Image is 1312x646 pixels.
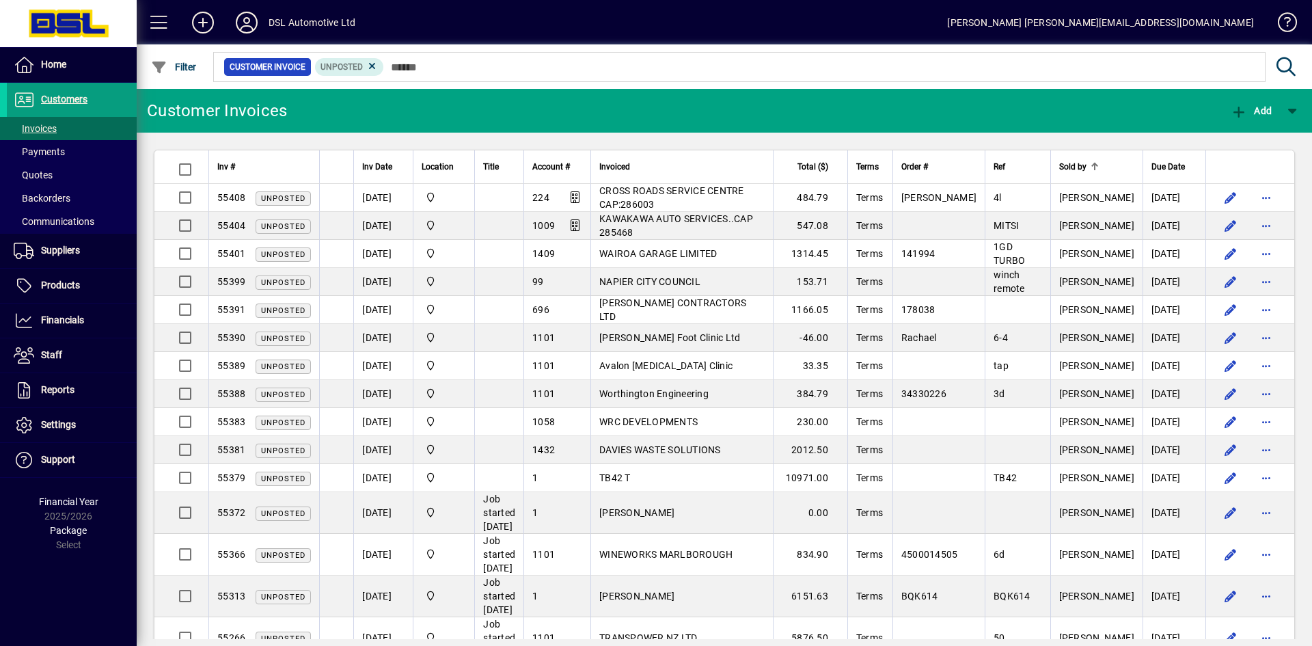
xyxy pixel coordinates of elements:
[422,159,454,174] span: Location
[422,547,466,562] span: Central
[261,362,305,371] span: Unposted
[599,276,700,287] span: NAPIER CITY COUNCIL
[353,408,413,436] td: [DATE]
[856,444,883,455] span: Terms
[483,159,515,174] div: Title
[181,10,225,35] button: Add
[532,276,544,287] span: 99
[1220,243,1242,265] button: Edit
[41,419,76,430] span: Settings
[217,159,311,174] div: Inv #
[353,240,413,268] td: [DATE]
[261,334,305,343] span: Unposted
[1059,416,1134,427] span: [PERSON_NAME]
[41,349,62,360] span: Staff
[1255,467,1277,489] button: More options
[532,388,555,399] span: 1101
[353,296,413,324] td: [DATE]
[773,324,847,352] td: -46.00
[1059,444,1134,455] span: [PERSON_NAME]
[901,591,938,602] span: BQK614
[1220,187,1242,208] button: Edit
[7,234,137,268] a: Suppliers
[1143,352,1205,380] td: [DATE]
[353,268,413,296] td: [DATE]
[856,304,883,315] span: Terms
[217,632,245,643] span: 55266
[217,159,235,174] span: Inv #
[773,534,847,576] td: 834.90
[773,576,847,617] td: 6151.63
[315,58,384,76] mat-chip: Customer Invoice Status: Unposted
[7,408,137,442] a: Settings
[532,220,555,231] span: 1009
[225,10,269,35] button: Profile
[1143,408,1205,436] td: [DATE]
[599,248,717,259] span: WAIROA GARAGE LIMITED
[1059,332,1134,343] span: [PERSON_NAME]
[532,591,538,602] span: 1
[353,184,413,212] td: [DATE]
[422,246,466,261] span: Central
[362,159,392,174] span: Inv Date
[1220,383,1242,405] button: Edit
[1059,360,1134,371] span: [PERSON_NAME]
[148,55,200,79] button: Filter
[483,535,515,574] span: Job started [DATE]
[994,192,1002,203] span: 4l
[994,220,1019,231] span: MITSI
[1151,159,1197,174] div: Due Date
[1059,632,1134,643] span: [PERSON_NAME]
[532,416,555,427] span: 1058
[1143,534,1205,576] td: [DATE]
[14,146,65,157] span: Payments
[261,278,305,287] span: Unposted
[353,492,413,534] td: [DATE]
[261,250,305,259] span: Unposted
[901,192,976,203] span: [PERSON_NAME]
[353,464,413,492] td: [DATE]
[1255,543,1277,565] button: More options
[1227,98,1275,123] button: Add
[599,388,709,399] span: Worthington Engineering
[1059,159,1086,174] span: Sold by
[532,159,570,174] span: Account #
[773,380,847,408] td: 384.79
[151,62,197,72] span: Filter
[1220,271,1242,293] button: Edit
[532,332,555,343] span: 1101
[261,593,305,602] span: Unposted
[7,117,137,140] a: Invoices
[532,304,549,315] span: 696
[1255,411,1277,433] button: More options
[7,210,137,233] a: Communications
[1220,327,1242,349] button: Edit
[353,380,413,408] td: [DATE]
[261,509,305,518] span: Unposted
[1220,439,1242,461] button: Edit
[1220,543,1242,565] button: Edit
[217,248,245,259] span: 55401
[1143,296,1205,324] td: [DATE]
[994,360,1009,371] span: tap
[217,220,245,231] span: 55404
[41,384,74,395] span: Reports
[532,549,555,560] span: 1101
[1143,240,1205,268] td: [DATE]
[599,591,674,602] span: [PERSON_NAME]
[422,386,466,401] span: Central
[353,576,413,617] td: [DATE]
[856,360,883,371] span: Terms
[599,632,697,643] span: TRANSPOWER NZ LTD
[1220,585,1242,607] button: Edit
[217,591,245,602] span: 55313
[599,159,630,174] span: Invoiced
[901,332,937,343] span: Rachael
[320,62,363,72] span: Unposted
[1143,492,1205,534] td: [DATE]
[353,436,413,464] td: [DATE]
[599,297,746,322] span: [PERSON_NAME] CONTRACTORS LTD
[599,416,698,427] span: WRC DEVELOPMENTS
[1059,388,1134,399] span: [PERSON_NAME]
[1220,467,1242,489] button: Edit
